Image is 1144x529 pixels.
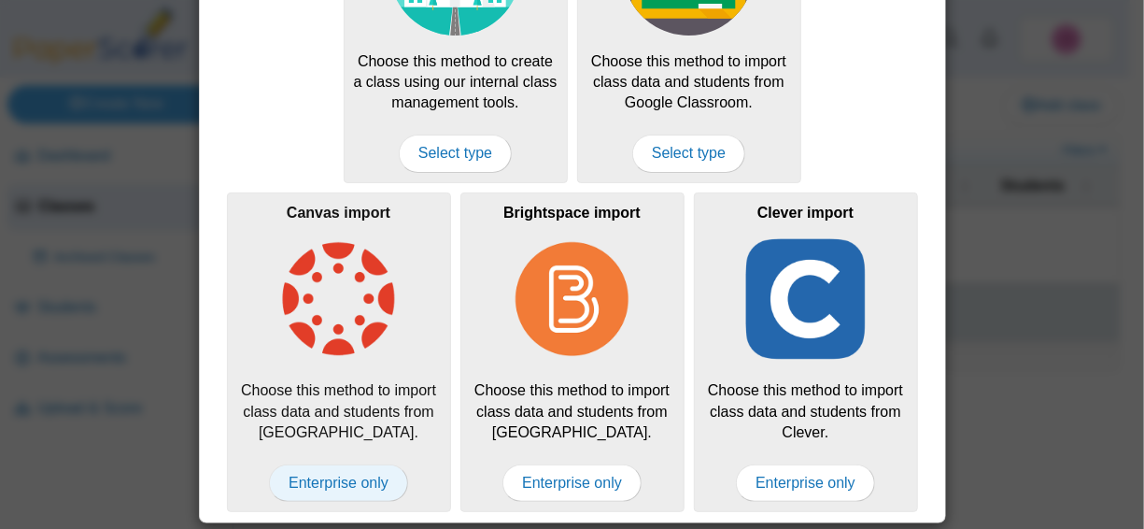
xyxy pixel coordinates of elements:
b: Brightspace import [503,205,641,221]
div: Choose this method to import class data and students from Clever. [694,193,918,512]
b: Clever import [757,205,854,221]
span: Enterprise only [269,465,408,502]
span: Enterprise only [736,465,875,502]
span: Select type [399,135,512,172]
div: Choose this method to import class data and students from [GEOGRAPHIC_DATA]. [460,193,685,512]
img: class-type-clever.png [740,233,872,365]
div: Choose this method to import class data and students from [GEOGRAPHIC_DATA]. [227,193,451,512]
img: class-type-canvas.png [273,233,405,365]
span: Select type [632,135,745,172]
span: Enterprise only [502,465,642,502]
b: Canvas import [287,205,390,221]
img: class-type-brightspace.png [506,233,639,365]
